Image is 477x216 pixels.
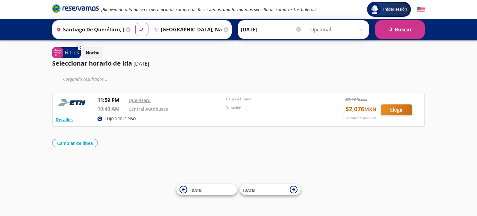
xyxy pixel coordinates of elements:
[98,96,125,104] p: 11:59 PM
[54,22,124,37] input: Buscar Origen
[98,105,125,113] p: 10:40 AM
[86,49,99,56] p: Noche
[190,187,202,193] span: [DATE]
[56,116,73,123] button: Detalles
[359,98,367,102] small: MXN
[243,187,255,193] span: [DATE]
[52,4,99,15] a: Brand Logo
[225,105,319,111] p: Duración
[65,49,79,56] p: Filtros
[345,96,367,103] span: $ 2,185
[240,184,301,195] button: [DATE]
[82,47,103,59] button: Noche
[381,104,412,115] button: Elegir
[63,76,107,82] em: Cargando resultados ...
[152,22,222,37] input: Buscar Destino
[176,184,237,195] button: [DATE]
[375,20,425,39] button: Buscar
[101,7,316,12] em: ¡Bienvenido a la nueva experiencia de compra de Reservamos, una forma más sencilla de comprar tus...
[52,47,81,58] button: 0Filtros
[129,97,151,103] a: Querétaro
[105,116,136,122] p: LUJO DOBLE PISO
[345,104,376,114] span: $ 2,076
[364,106,376,113] small: MXN
[52,59,132,68] p: Seleccionar horario de ida
[381,6,410,12] span: Iniciar sesión
[134,60,149,67] p: [DATE]
[56,96,90,109] img: RESERVAMOS
[417,6,425,13] button: English
[225,96,319,102] p: 10 hrs 41 mins
[342,116,376,121] p: 33 asientos disponibles
[241,22,302,37] input: Elegir Fecha
[310,22,366,37] input: Opcional
[52,4,99,13] i: Brand Logo
[129,106,168,112] a: Central Autobuses
[79,45,81,50] span: 0
[52,139,98,147] button: Cambiar de línea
